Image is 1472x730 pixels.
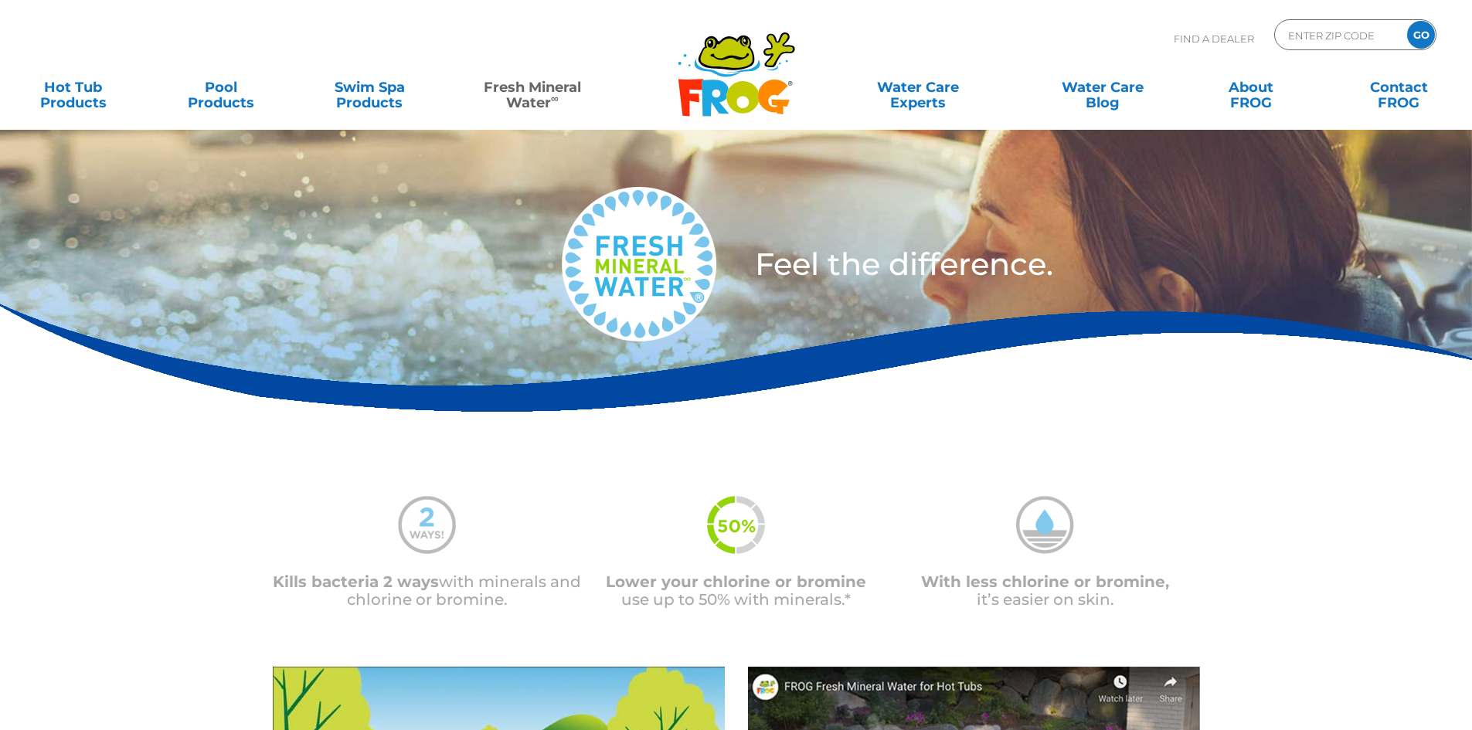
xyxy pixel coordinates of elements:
a: ContactFROG [1341,72,1457,103]
a: Water CareExperts [824,72,1011,103]
p: use up to 50% with minerals.* [582,573,891,609]
img: mineral-water-less-chlorine [1016,496,1074,554]
p: it’s easier on skin. [891,573,1200,609]
a: Swim SpaProducts [312,72,427,103]
img: fresh-mineral-water-logo-medium [562,187,716,341]
span: Kills bacteria 2 ways [273,572,439,591]
p: Find A Dealer [1174,19,1254,58]
h3: Feel the difference. [755,249,1349,280]
a: Fresh MineralWater∞ [460,72,604,103]
span: With less chlorine or bromine, [921,572,1169,591]
img: mineral-water-2-ways [398,496,456,554]
a: Water CareBlog [1045,72,1160,103]
a: Hot TubProducts [15,72,131,103]
img: fmw-50percent-icon [707,496,765,554]
input: GO [1407,21,1435,49]
a: PoolProducts [164,72,279,103]
p: with minerals and chlorine or bromine. [273,573,582,609]
input: Zip Code Form [1287,24,1391,46]
span: Lower your chlorine or bromine [606,572,866,591]
sup: ∞ [551,92,559,104]
a: AboutFROG [1193,72,1308,103]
